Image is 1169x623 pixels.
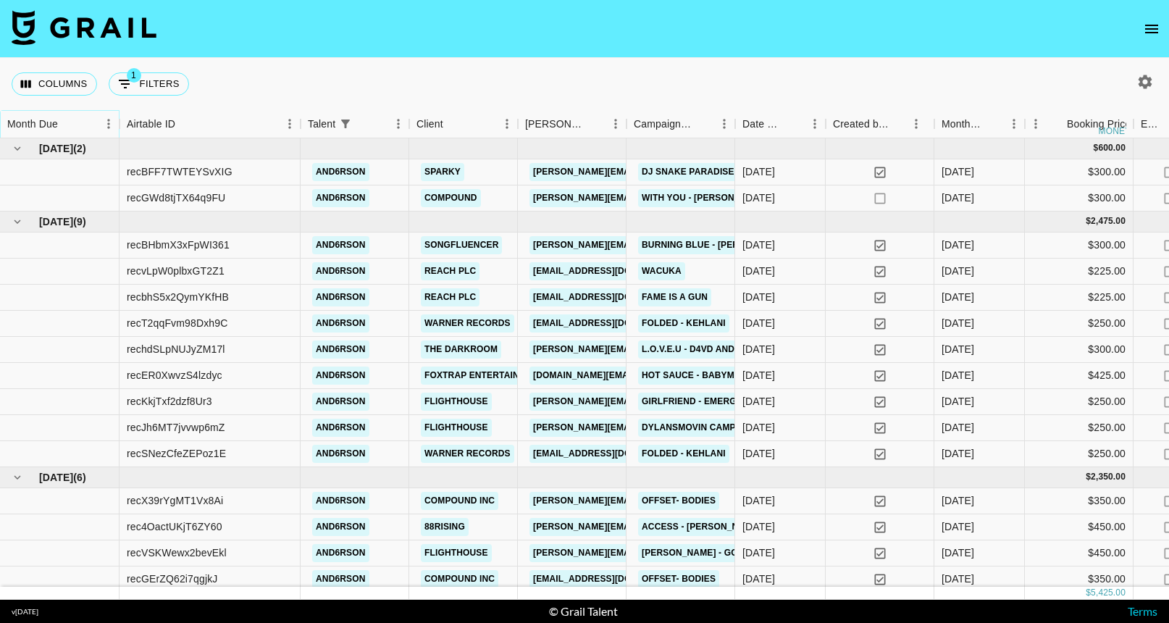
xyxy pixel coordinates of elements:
div: 30/07/2025 [742,342,775,356]
a: Girlfriend - Emergency [638,393,765,411]
div: Airtable ID [120,110,301,138]
div: 600.00 [1098,142,1126,154]
div: $ [1086,471,1091,483]
div: Booking Price [1067,110,1131,138]
a: Flighthouse [421,544,492,562]
a: Warner Records [421,314,514,333]
div: 30/07/2025 [742,316,775,330]
a: [EMAIL_ADDRESS][DOMAIN_NAME] [529,570,692,588]
div: rechdSLpNUJyZM17l [127,342,225,356]
div: 5,425.00 [1091,587,1126,599]
a: [PERSON_NAME][EMAIL_ADDRESS][PERSON_NAME][DOMAIN_NAME] [529,492,840,510]
div: Client [409,110,518,138]
div: Jun '25 [942,164,974,179]
a: Fame is a gun [638,288,711,306]
div: Aug '25 [942,493,974,508]
button: open drawer [1137,14,1166,43]
div: recGWd8tjTX64q9FU [127,191,225,205]
div: recBHbmX3xFpWI361 [127,238,230,252]
div: Month Due [942,110,983,138]
a: and6rson [312,445,369,463]
div: 2,350.00 [1091,471,1126,483]
div: Jul '25 [942,342,974,356]
div: Airtable ID [127,110,175,138]
a: [PERSON_NAME][EMAIL_ADDRESS][DOMAIN_NAME] [529,393,766,411]
button: Menu [279,113,301,135]
a: and6rson [312,236,369,254]
div: $450.00 [1025,540,1134,566]
a: and6rson [312,163,369,181]
a: Reach PLC [421,288,479,306]
div: recSNezCfeZEPoz1E [127,446,226,461]
a: 88Rising [421,518,469,536]
div: recGErZQ62i7qgjkJ [127,572,217,586]
div: Jul '25 [942,446,974,461]
div: Aug '25 [942,519,974,534]
a: and6rson [312,393,369,411]
span: 1 [127,68,141,83]
a: and6rson [312,314,369,333]
a: [PERSON_NAME][EMAIL_ADDRESS][DOMAIN_NAME] [529,163,766,181]
button: hide children [7,467,28,488]
button: Menu [496,113,518,135]
a: Access - [PERSON_NAME] [PERSON_NAME] [638,518,842,536]
div: $300.00 [1025,159,1134,185]
a: Wacuka [638,262,685,280]
div: $ [1086,215,1091,227]
div: $225.00 [1025,285,1134,311]
button: Sort [584,114,605,134]
button: Show filters [109,72,189,96]
div: Jul '25 [942,238,974,252]
a: FOXTRAP ENTERTAINMENT Co., Ltd. [421,367,590,385]
div: $300.00 [1025,337,1134,363]
div: $350.00 [1025,488,1134,514]
div: recKkjTxf2dzf8Ur3 [127,394,212,409]
a: [PERSON_NAME][EMAIL_ADDRESS][PERSON_NAME][DOMAIN_NAME] [529,544,840,562]
a: Compound Inc [421,570,498,588]
a: The Darkroom [421,340,501,359]
div: $300.00 [1025,185,1134,212]
div: recvLpW0plbxGT2Z1 [127,264,225,278]
button: Show filters [335,114,356,134]
button: Menu [804,113,826,135]
div: 09/07/2025 [742,420,775,435]
div: 18/08/2025 [742,545,775,560]
button: Sort [983,114,1003,134]
a: and6rson [312,340,369,359]
a: OFFSET- Bodies [638,492,719,510]
div: 21/07/2025 [742,446,775,461]
div: $450.00 [1025,514,1134,540]
a: [EMAIL_ADDRESS][DOMAIN_NAME] [529,445,692,463]
button: Sort [443,114,464,134]
div: recbhS5x2QymYKfHB [127,290,229,304]
div: Aug '25 [942,545,974,560]
span: [DATE] [39,470,73,485]
div: rec4OactUKjT6ZY60 [127,519,222,534]
div: Date Created [735,110,826,138]
a: Flighthouse [421,393,492,411]
div: Campaign (Type) [627,110,735,138]
a: Burning Blue - [PERSON_NAME] the Scientist [638,236,865,254]
a: and6rson [312,419,369,437]
a: L.O.V.E.U - d4vd and [PERSON_NAME] [638,340,815,359]
a: [PERSON_NAME][EMAIL_ADDRESS][DOMAIN_NAME] [529,236,766,254]
a: [PERSON_NAME][EMAIL_ADDRESS][DOMAIN_NAME] [529,340,766,359]
a: and6rson [312,288,369,306]
a: dylansmovin campaign [638,419,761,437]
a: [EMAIL_ADDRESS][DOMAIN_NAME] [529,288,692,306]
div: Month Due [934,110,1025,138]
a: Folded - Kehlani [638,314,729,333]
button: hide children [7,212,28,232]
div: $300.00 [1025,233,1134,259]
span: [DATE] [39,141,73,156]
div: 1 active filter [335,114,356,134]
div: $ [1086,587,1091,599]
div: 03/07/2025 [742,264,775,278]
div: v [DATE] [12,607,38,616]
div: $350.00 [1025,566,1134,593]
a: Terms [1128,604,1157,618]
div: recJh6MT7jvvwp6mZ [127,420,225,435]
a: DJ Snake Paradise (remix) [638,163,774,181]
div: © Grail Talent [549,604,618,619]
a: Songfluencer [421,236,502,254]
